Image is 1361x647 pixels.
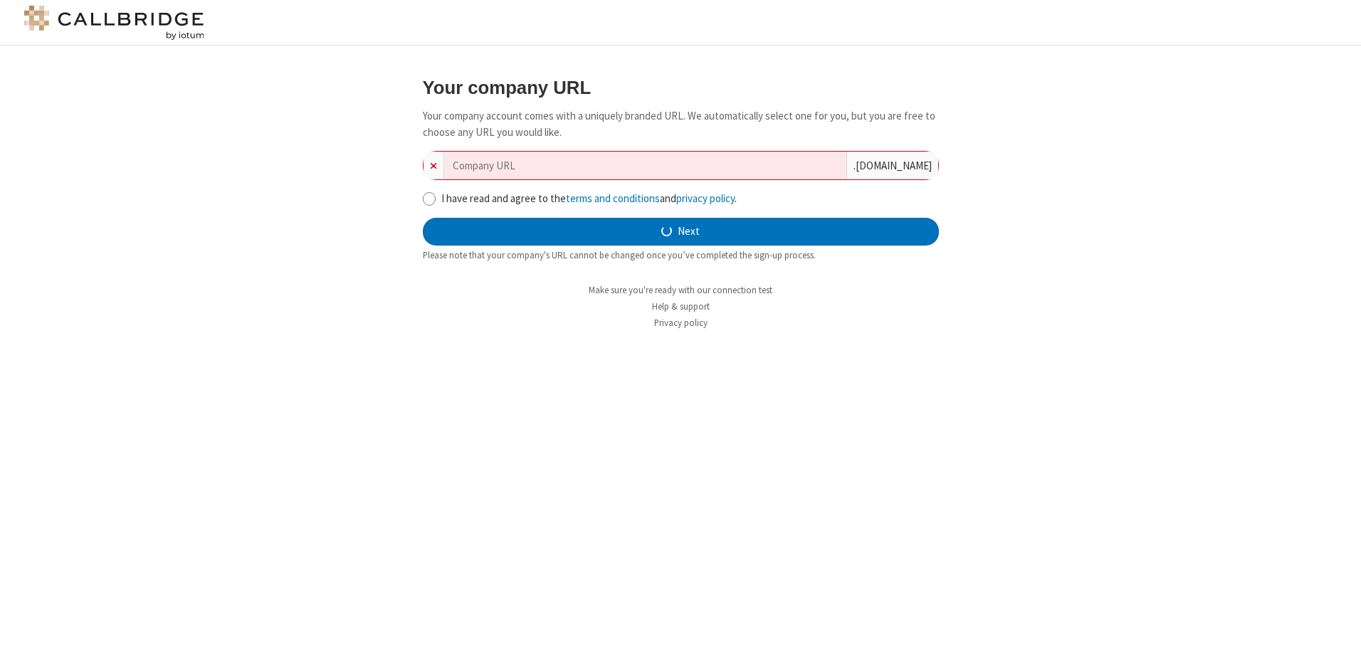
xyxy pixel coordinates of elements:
[423,78,939,98] h3: Your company URL
[21,6,206,40] img: logo@2x.png
[423,248,939,262] div: Please note that your company's URL cannot be changed once you’ve completed the sign-up process.
[441,191,939,207] label: I have read and agree to the and .
[423,108,939,140] p: Your company account comes with a uniquely branded URL. We automatically select one for you, but ...
[444,152,846,179] input: Company URL
[589,284,772,296] a: Make sure you're ready with our connection test
[654,317,708,329] a: Privacy policy
[652,300,710,312] a: Help & support
[423,218,939,246] button: Next
[566,191,660,205] a: terms and conditions
[846,152,938,179] div: . [DOMAIN_NAME]
[678,223,700,240] span: Next
[676,191,735,205] a: privacy policy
